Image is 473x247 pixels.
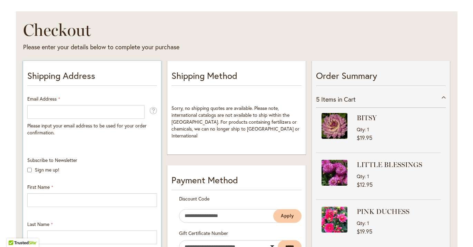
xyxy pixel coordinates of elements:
[357,228,372,235] span: $19.95
[5,223,24,242] iframe: Launch Accessibility Center
[23,20,326,40] h1: Checkout
[179,230,228,236] span: Gift Certificate Number
[357,173,365,179] span: Qty
[27,69,157,86] p: Shipping Address
[322,113,347,139] img: BITSY
[357,113,439,123] strong: BITSY
[273,209,302,223] button: Apply
[171,174,301,190] div: Payment Method
[357,160,439,169] strong: LITTLE BLESSINGS
[171,69,301,86] p: Shipping Method
[316,95,319,103] span: 5
[367,126,369,133] span: 1
[27,122,147,136] span: Please input your email address to be used for your order confirmation.
[367,220,369,226] span: 1
[367,173,369,179] span: 1
[322,207,347,233] img: PINK DUCHESS
[35,166,59,173] label: Sign me up!
[321,95,356,103] span: Items in Cart
[27,95,57,102] span: Email Address
[27,157,77,163] span: Subscribe to Newsletter
[179,195,209,202] span: Discount Code
[322,160,347,186] img: LITTLE BLESSINGS
[27,221,49,227] span: Last Name
[357,126,365,133] span: Qty
[316,69,446,86] p: Order Summary
[171,105,299,139] span: Sorry, no shipping quotes are available. Please note, international catalogs are not available to...
[357,134,372,141] span: $19.95
[281,213,294,219] span: Apply
[27,184,50,190] span: First Name
[357,207,439,216] strong: PINK DUCHESS
[23,43,326,52] div: Please enter your details below to complete your purchase
[357,181,373,188] span: $12.95
[357,220,365,226] span: Qty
